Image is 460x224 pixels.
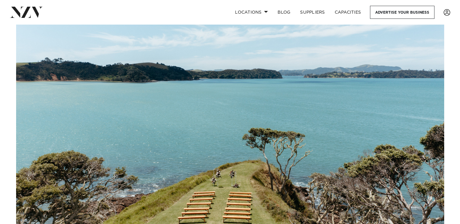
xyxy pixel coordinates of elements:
img: nzv-logo.png [10,7,43,18]
a: Advertise your business [370,6,434,19]
a: SUPPLIERS [295,6,330,19]
a: BLOG [273,6,295,19]
a: Capacities [330,6,366,19]
a: Locations [230,6,273,19]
